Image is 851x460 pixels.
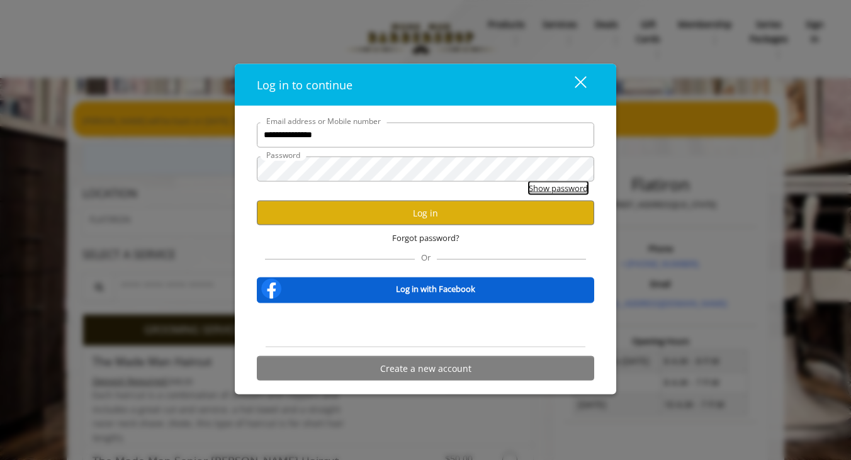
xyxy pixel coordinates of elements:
[551,72,594,98] button: close dialog
[257,156,594,181] input: Password
[396,282,475,295] b: Log in with Facebook
[260,149,307,160] label: Password
[257,201,594,225] button: Log in
[415,252,437,263] span: Or
[392,232,459,245] span: Forgot password?
[257,356,594,381] button: Create a new account
[260,115,387,126] label: Email address or Mobile number
[368,311,483,339] div: Sign in with Google. Opens in new tab
[257,122,594,147] input: Email address or Mobile number
[257,77,352,92] span: Log in to continue
[259,276,284,301] img: facebook-logo
[361,311,490,339] iframe: Sign in with Google Button
[529,181,588,194] button: Show password
[560,76,585,94] div: close dialog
